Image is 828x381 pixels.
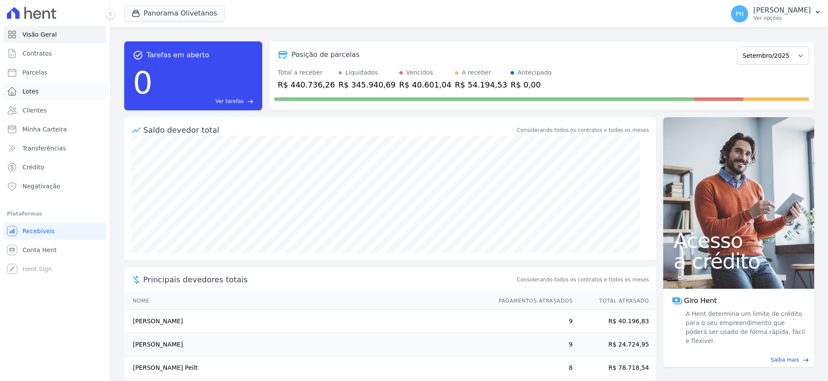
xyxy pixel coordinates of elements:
div: Antecipado [517,68,552,77]
div: R$ 440.736,26 [278,79,335,91]
a: Visão Geral [3,26,107,43]
td: R$ 40.196,83 [573,310,656,333]
span: Transferências [22,144,66,153]
button: Panorama Olivetanos [124,5,225,22]
div: 0 [133,60,153,105]
a: Crédito [3,159,107,176]
a: Clientes [3,102,107,119]
span: Lotes [22,87,39,96]
td: [PERSON_NAME] Peilt [124,356,490,380]
th: Pagamentos Atrasados [490,292,573,310]
span: Clientes [22,106,47,115]
td: 8 [490,356,573,380]
th: Total Atrasado [573,292,656,310]
span: Saiba mais [771,356,799,364]
span: Minha Carteira [22,125,67,134]
span: Visão Geral [22,30,57,39]
a: Ver tarefas east [156,97,254,105]
div: Plataformas [7,209,103,219]
td: R$ 78.718,54 [573,356,656,380]
a: Conta Hent [3,241,107,259]
span: Ver tarefas [216,97,244,105]
span: Negativação [22,182,60,190]
span: Conta Hent [22,246,56,254]
span: Contratos [22,49,52,58]
td: R$ 24.724,95 [573,333,656,356]
div: Considerando todos os contratos e todos os meses [517,126,649,134]
p: [PERSON_NAME] [753,6,811,15]
span: task_alt [133,50,143,60]
span: Crédito [22,163,44,172]
a: Negativação [3,178,107,195]
div: Liquidados [345,68,378,77]
span: PH [736,11,744,17]
td: [PERSON_NAME] [124,310,490,333]
span: A Hent determina um limite de crédito para o seu empreendimento que poderá ser usado de forma ráp... [684,309,806,346]
a: Transferências [3,140,107,157]
span: Giro Hent [684,296,717,306]
span: east [803,357,809,363]
th: Nome [124,292,490,310]
p: Ver opções [753,15,811,22]
span: Considerando todos os contratos e todos os meses [517,276,649,284]
span: Acesso [674,230,804,251]
a: Recebíveis [3,222,107,240]
a: Contratos [3,45,107,62]
td: 9 [490,333,573,356]
a: Minha Carteira [3,121,107,138]
td: 9 [490,310,573,333]
span: Recebíveis [22,227,55,235]
div: R$ 40.601,04 [399,79,452,91]
div: Posição de parcelas [292,50,360,60]
div: Vencidos [406,68,433,77]
span: Tarefas em aberto [147,50,209,60]
div: R$ 0,00 [511,79,552,91]
div: Saldo devedor total [143,124,515,136]
div: R$ 345.940,69 [339,79,396,91]
div: R$ 54.194,53 [455,79,507,91]
a: Parcelas [3,64,107,81]
div: Total a receber [278,68,335,77]
span: Parcelas [22,68,47,77]
button: PH [PERSON_NAME] Ver opções [724,2,828,26]
a: Lotes [3,83,107,100]
a: Saiba mais east [668,356,809,364]
div: A receber [462,68,491,77]
span: a crédito [674,251,804,272]
span: Principais devedores totais [143,274,515,285]
td: [PERSON_NAME] [124,333,490,356]
span: east [247,98,254,105]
